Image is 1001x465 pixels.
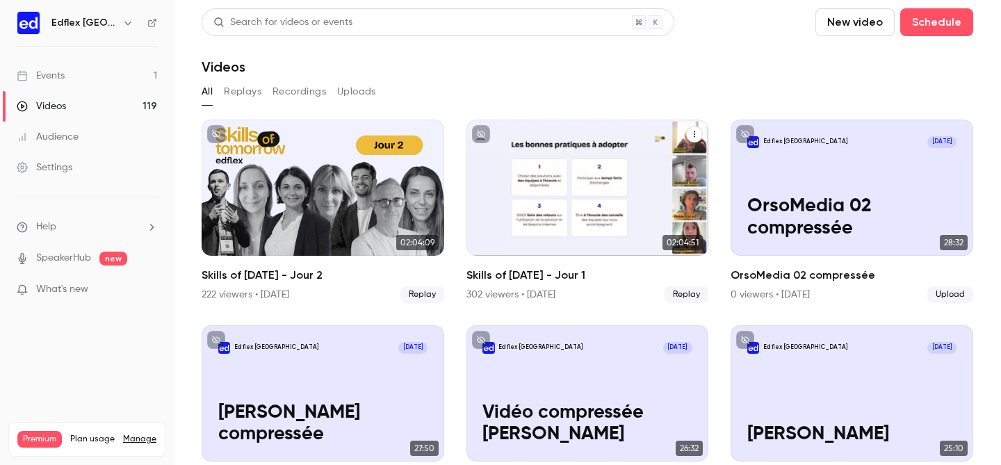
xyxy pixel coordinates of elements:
[99,252,127,266] span: new
[17,431,62,448] span: Premium
[731,120,973,303] li: OrsoMedia 02 compressée
[663,342,692,354] span: [DATE]
[202,8,973,457] section: Videos
[662,235,703,250] span: 02:04:51
[36,251,91,266] a: SpeakerHub
[747,423,957,446] p: [PERSON_NAME]
[400,286,444,303] span: Replay
[763,343,847,352] p: Edflex [GEOGRAPHIC_DATA]
[202,120,444,303] a: 02:04:09Skills of [DATE] - Jour 2222 viewers • [DATE]Replay
[224,81,261,103] button: Replays
[17,69,65,83] div: Events
[202,288,289,302] div: 222 viewers • [DATE]
[51,16,117,30] h6: Edflex [GEOGRAPHIC_DATA]
[676,441,703,456] span: 26:32
[466,288,555,302] div: 302 viewers • [DATE]
[747,195,957,239] p: OrsoMedia 02 compressée
[202,58,245,75] h1: Videos
[272,81,326,103] button: Recordings
[17,99,66,113] div: Videos
[900,8,973,36] button: Schedule
[202,81,213,103] button: All
[213,15,352,30] div: Search for videos or events
[17,220,157,234] li: help-dropdown-opener
[70,434,115,445] span: Plan usage
[410,441,439,456] span: 27:50
[763,138,847,146] p: Edflex [GEOGRAPHIC_DATA]
[927,136,957,148] span: [DATE]
[498,343,583,352] p: Edflex [GEOGRAPHIC_DATA]
[202,267,444,284] h2: Skills of [DATE] - Jour 2
[927,342,957,354] span: [DATE]
[466,120,709,303] a: 02:04:51Skills of [DATE] - Jour 1302 viewers • [DATE]Replay
[927,286,973,303] span: Upload
[17,130,79,144] div: Audience
[731,288,810,302] div: 0 viewers • [DATE]
[466,267,709,284] h2: Skills of [DATE] - Jour 1
[398,342,428,354] span: [DATE]
[472,331,490,349] button: unpublished
[940,441,968,456] span: 25:10
[815,8,895,36] button: New video
[207,331,225,349] button: unpublished
[202,120,444,303] li: Skills of Tomorrow - Jour 2
[36,220,56,234] span: Help
[218,402,428,446] p: [PERSON_NAME] compressée
[731,120,973,303] a: OrsoMedia 02 compresséeEdflex [GEOGRAPHIC_DATA][DATE]OrsoMedia 02 compressée28:32OrsoMedia 02 c...
[396,235,439,250] span: 02:04:09
[665,286,708,303] span: Replay
[207,125,225,143] button: unpublished
[940,235,968,250] span: 28:32
[123,434,156,445] a: Manage
[736,331,754,349] button: unpublished
[736,125,754,143] button: unpublished
[36,282,88,297] span: What's new
[482,402,692,446] p: Vidéo compressée [PERSON_NAME]
[472,125,490,143] button: unpublished
[17,161,72,174] div: Settings
[337,81,376,103] button: Uploads
[17,12,40,34] img: Edflex France
[731,267,973,284] h2: OrsoMedia 02 compressée
[466,120,709,303] li: Skills of Tomorrow - Jour 1
[234,343,318,352] p: Edflex [GEOGRAPHIC_DATA]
